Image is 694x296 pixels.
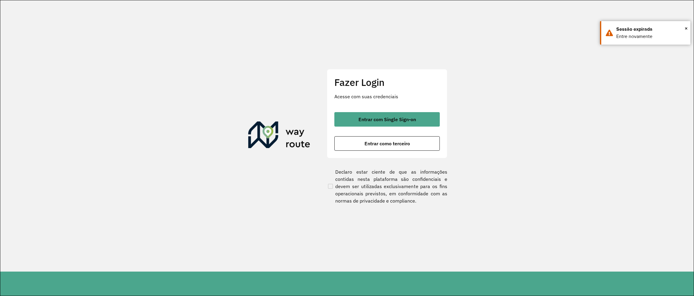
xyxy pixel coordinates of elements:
div: Entre novamente [616,33,686,40]
h2: Fazer Login [334,77,440,88]
span: Entrar como terceiro [364,141,410,146]
button: button [334,136,440,151]
span: × [685,24,688,33]
span: Entrar com Single Sign-on [358,117,416,122]
label: Declaro estar ciente de que as informações contidas nesta plataforma são confidenciais e devem se... [327,168,447,204]
p: Acesse com suas credenciais [334,93,440,100]
div: Sessão expirada [616,26,686,33]
button: Close [685,24,688,33]
button: button [334,112,440,127]
img: Roteirizador AmbevTech [248,121,310,150]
